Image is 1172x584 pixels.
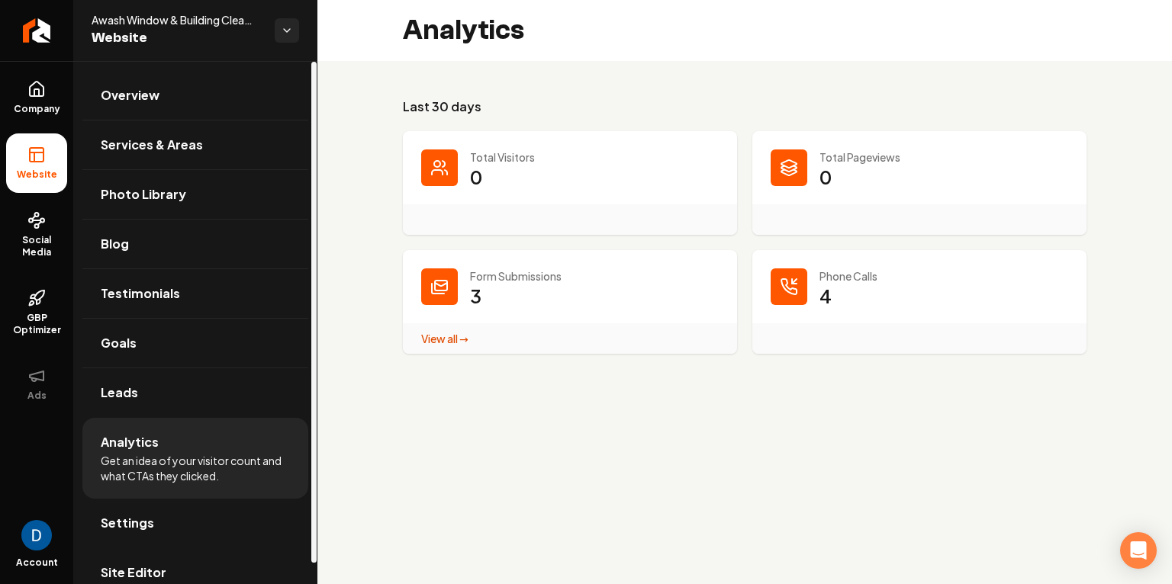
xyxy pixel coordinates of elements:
[21,520,52,550] img: David Rice
[82,269,308,318] a: Testimonials
[101,514,154,532] span: Settings
[82,220,308,268] a: Blog
[470,165,482,189] p: 0
[403,98,1087,116] h3: Last 30 days
[6,277,67,348] a: GBP Optimizer
[101,334,137,352] span: Goals
[11,168,63,181] span: Website
[6,199,67,271] a: Social Media
[6,234,67,258] span: Social Media
[23,18,51,43] img: Rebolt Logo
[82,499,308,547] a: Settings
[101,86,159,104] span: Overview
[92,12,262,27] span: Awash Window & Building Cleaning Service
[819,284,832,308] p: 4
[92,27,262,49] span: Website
[101,453,290,483] span: Get an idea of your visitor count and what CTAs they clicked.
[82,319,308,367] a: Goals
[101,383,138,402] span: Leads
[403,15,524,46] h2: Analytics
[82,368,308,417] a: Leads
[21,520,52,550] button: Open user button
[101,136,203,154] span: Services & Areas
[82,170,308,219] a: Photo Library
[101,185,186,204] span: Photo Library
[819,268,1068,284] p: Phone Calls
[21,390,53,402] span: Ads
[8,103,66,115] span: Company
[101,563,166,582] span: Site Editor
[6,68,67,127] a: Company
[101,284,180,303] span: Testimonials
[82,120,308,169] a: Services & Areas
[421,332,468,345] a: View all →
[819,165,832,189] p: 0
[819,149,1068,165] p: Total Pageviews
[1120,532,1157,569] div: Open Intercom Messenger
[16,557,58,569] span: Account
[6,355,67,414] button: Ads
[470,268,719,284] p: Form Submissions
[470,284,481,308] p: 3
[101,235,129,253] span: Blog
[82,71,308,120] a: Overview
[6,312,67,336] span: GBP Optimizer
[470,149,719,165] p: Total Visitors
[101,433,159,451] span: Analytics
